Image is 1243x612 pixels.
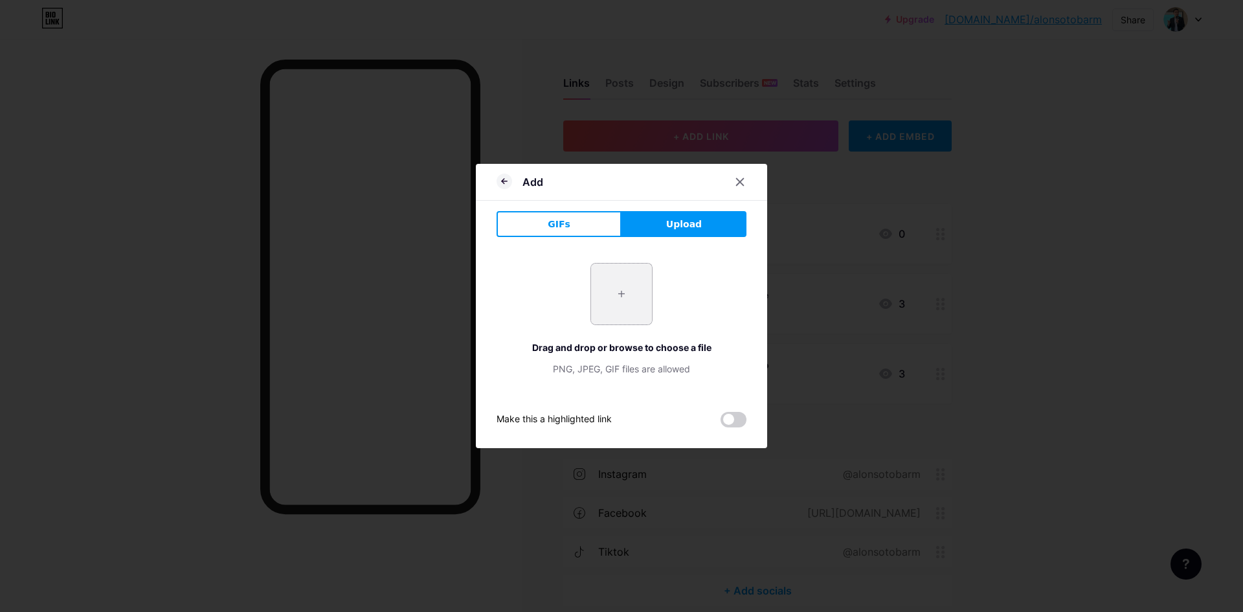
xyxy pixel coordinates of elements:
[497,341,746,354] div: Drag and drop or browse to choose a file
[666,218,702,231] span: Upload
[497,362,746,376] div: PNG, JPEG, GIF files are allowed
[522,174,543,190] div: Add
[497,412,612,427] div: Make this a highlighted link
[548,218,570,231] span: GIFs
[621,211,746,237] button: Upload
[497,211,621,237] button: GIFs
